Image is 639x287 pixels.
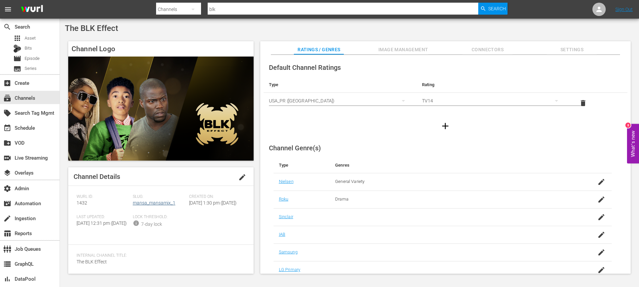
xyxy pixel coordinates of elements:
div: Bits [13,45,21,53]
span: [DATE] 1:30 pm ([DATE]) [189,200,237,206]
span: VOD [3,139,11,147]
span: Search Tag Mgmt [3,109,11,117]
button: delete [575,95,591,111]
span: Settings [547,46,597,54]
div: 8 [625,122,631,128]
span: GraphQL [3,260,11,268]
span: Live Streaming [3,154,11,162]
span: External Channel Title: [77,273,242,279]
span: delete [579,99,587,107]
span: Last Updated: [77,215,129,220]
span: Channel Genre(s) [269,144,321,152]
span: Asset [25,35,36,42]
span: Search [488,3,506,15]
span: Channels [3,94,11,102]
span: info [133,220,139,226]
a: LG Primary [279,267,300,272]
h4: Channel Logo [68,41,254,57]
a: mansa_mansamix_1 [133,200,175,206]
span: 1432 [77,200,87,206]
a: Samsung [279,249,298,254]
a: Nielsen [279,179,294,184]
span: menu [4,5,12,13]
span: Internal Channel Title: [77,253,242,258]
span: Connectors [463,46,513,54]
table: simple table [264,77,627,113]
span: The BLK Effect [77,259,107,264]
img: The BLK Effect [68,57,254,161]
a: Sign Out [615,7,633,12]
span: Slug: [133,194,186,200]
span: Channel Details [74,173,120,181]
button: Open Feedback Widget [627,124,639,163]
span: Automation [3,200,11,208]
span: Created On: [189,194,242,200]
span: Series [13,65,21,73]
span: Reports [3,229,11,237]
th: Type [274,157,330,173]
span: Ratings / Genres [294,46,344,54]
th: Rating [417,77,570,93]
span: Ingestion [3,215,11,222]
span: Episode [25,55,40,62]
span: Search [3,23,11,31]
span: Series [25,65,37,72]
span: Wurl ID: [77,194,129,200]
span: [DATE] 12:31 pm ([DATE]) [77,220,127,226]
span: Create [3,79,11,87]
span: Episode [13,55,21,63]
span: Bits [25,45,32,52]
span: Schedule [3,124,11,132]
span: Lock Threshold: [133,215,186,220]
th: Genres [330,157,574,173]
span: Asset [13,34,21,42]
div: USA_PR ([GEOGRAPHIC_DATA]) [269,91,411,110]
a: Roku [279,197,289,202]
span: The BLK Effect [65,24,118,33]
span: edit [238,173,246,181]
div: 7-day lock [141,221,162,228]
a: Sinclair [279,214,293,219]
span: Default Channel Ratings [269,64,341,72]
th: Type [264,77,417,93]
button: edit [234,169,250,185]
span: Overlays [3,169,11,177]
span: Admin [3,185,11,193]
img: ans4CAIJ8jUAAAAAAAAAAAAAAAAAAAAAAAAgQb4GAAAAAAAAAAAAAAAAAAAAAAAAJMjXAAAAAAAAAAAAAAAAAAAAAAAAgAT5G... [16,2,48,17]
span: DataPool [3,275,11,283]
span: Image Management [378,46,428,54]
button: Search [478,3,508,15]
span: Job Queues [3,245,11,253]
a: IAB [279,232,285,237]
div: TV14 [422,91,564,110]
